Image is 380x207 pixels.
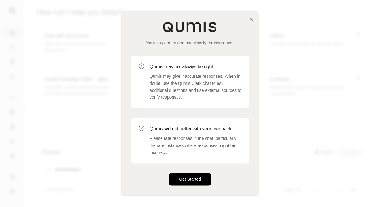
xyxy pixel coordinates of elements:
[150,135,241,156] p: Please rate responses in the chat, particularly the rare instances where responses might be incor...
[162,21,218,32] img: Qumis Logo
[150,63,241,70] h3: Qumis may not always be right
[150,125,241,133] h3: Qumis will get better with your feedback
[131,40,249,46] p: Your co-pilot trained specifically for insurance.
[150,73,241,101] p: Qumis may give inaccurate responses. When in doubt, use the Qumis Clerk chat to ask additional qu...
[169,173,211,186] button: Get Started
